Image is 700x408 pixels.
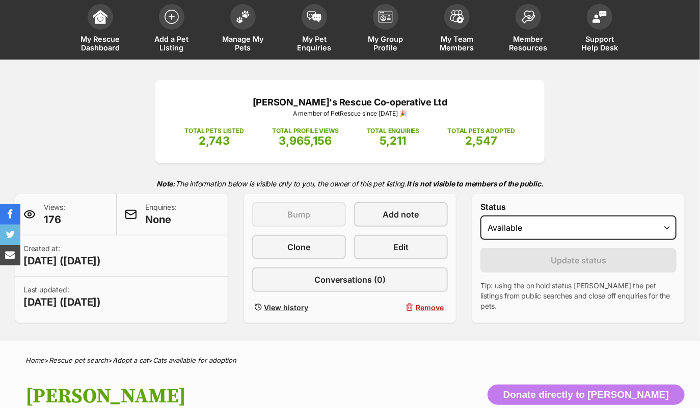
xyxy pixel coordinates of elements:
p: TOTAL PETS LISTED [185,126,244,135]
span: Support Help Desk [577,35,623,52]
span: Remove [416,302,444,313]
h1: [PERSON_NAME] [25,385,427,408]
span: My Team Members [434,35,480,52]
img: manage-my-pets-icon-02211641906a0b7f246fdf0571729dbe1e7629f14944591b6c1af311fb30b64b.svg [236,10,250,23]
a: Home [25,356,44,364]
span: Add a Pet Listing [149,35,195,52]
p: TOTAL ENQUIRIES [367,126,419,135]
a: Clone [252,235,346,259]
span: 2,743 [199,134,230,147]
a: Rescue pet search [49,356,108,364]
img: team-members-icon-5396bd8760b3fe7c0b43da4ab00e1e3bb1a5d9ba89233759b79545d2d3fc5d0d.svg [450,10,464,23]
a: Add note [354,202,448,227]
img: member-resources-icon-8e73f808a243e03378d46382f2149f9095a855e16c252ad45f914b54edf8863c.svg [521,10,535,24]
span: Conversations (0) [314,274,386,286]
span: Bump [287,208,310,221]
span: 176 [44,212,65,227]
img: help-desk-icon-fdf02630f3aa405de69fd3d07c3f3aa587a6932b1a1747fa1d2bba05be0121f9.svg [593,11,607,23]
a: Conversations (0) [252,267,448,292]
span: 2,547 [465,134,497,147]
span: My Group Profile [363,35,409,52]
p: Views: [44,202,65,227]
p: Enquiries: [145,202,176,227]
label: Status [480,202,677,211]
span: None [145,212,176,227]
span: Add note [383,208,419,221]
span: [DATE] ([DATE]) [23,254,101,268]
span: Member Resources [505,35,551,52]
a: Edit [354,235,448,259]
p: A member of PetRescue since [DATE] 🎉 [171,109,529,118]
span: Clone [287,241,310,253]
span: [DATE] ([DATE]) [23,295,101,309]
p: Tip: using the on hold status [PERSON_NAME] the pet listings from public searches and close off e... [480,281,677,311]
span: 3,965,156 [279,134,332,147]
a: Cats available for adoption [153,356,236,364]
span: Update status [551,254,606,266]
a: Adopt a cat [113,356,148,364]
p: TOTAL PETS ADOPTED [447,126,515,135]
p: [PERSON_NAME]'s Rescue Co-operative Ltd [171,95,529,109]
span: Edit [393,241,409,253]
button: Bump [252,202,346,227]
img: group-profile-icon-3fa3cf56718a62981997c0bc7e787c4b2cf8bcc04b72c1350f741eb67cf2f40e.svg [379,11,393,23]
p: TOTAL PROFILE VIEWS [272,126,339,135]
img: dashboard-icon-eb2f2d2d3e046f16d808141f083e7271f6b2e854fb5c12c21221c1fb7104beca.svg [93,10,107,24]
span: 5,211 [380,134,407,147]
span: Manage My Pets [220,35,266,52]
p: Created at: [23,243,101,268]
span: My Rescue Dashboard [77,35,123,52]
strong: Note: [156,179,175,188]
button: Remove [354,300,448,315]
img: pet-enquiries-icon-7e3ad2cf08bfb03b45e93fb7055b45f3efa6380592205ae92323e6603595dc1f.svg [307,11,321,22]
p: Last updated: [23,285,101,309]
button: Update status [480,248,677,273]
strong: It is not visible to members of the public. [407,179,544,188]
span: My Pet Enquiries [291,35,337,52]
img: add-pet-listing-icon-0afa8454b4691262ce3f59096e99ab1cd57d4a30225e0717b998d2c9b9846f56.svg [165,10,179,24]
span: View history [264,302,309,313]
a: View history [252,300,346,315]
button: Donate directly to [PERSON_NAME] [488,385,685,405]
p: The information below is visible only to you, the owner of this pet listing. [15,173,685,194]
